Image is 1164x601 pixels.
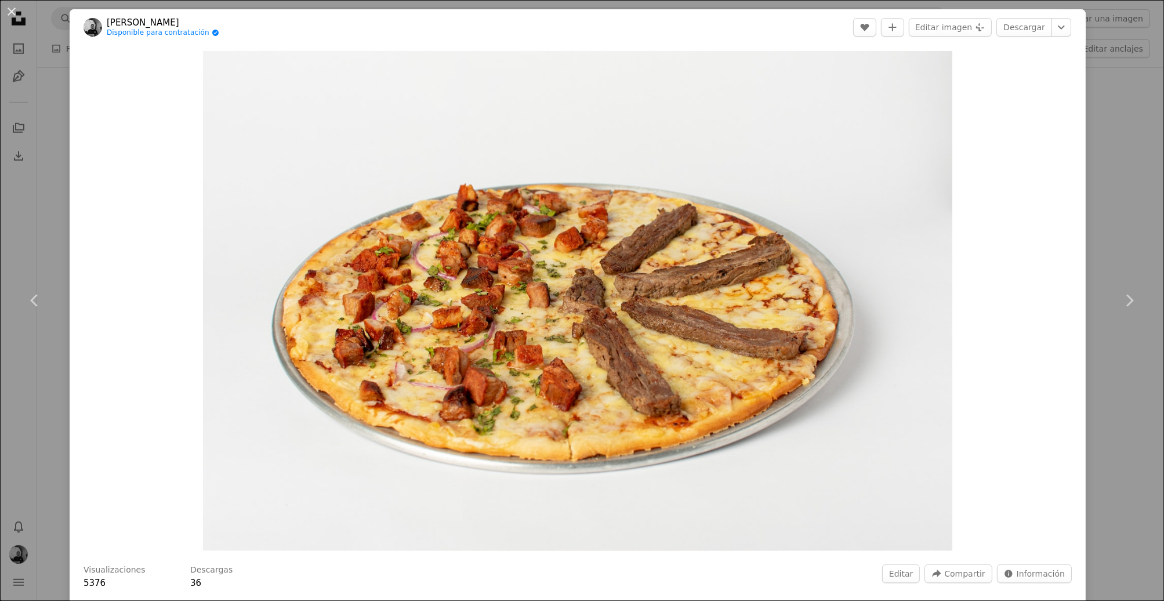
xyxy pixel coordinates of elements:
[909,18,992,37] button: Editar imagen
[107,28,219,38] a: Disponible para contratación
[203,51,952,551] button: Ampliar en esta imagen
[107,17,219,28] a: [PERSON_NAME]
[996,18,1052,37] a: Descargar
[853,18,876,37] button: Me gusta
[84,578,106,588] span: 5376
[997,564,1072,583] button: Estadísticas sobre esta imagen
[190,578,201,588] span: 36
[882,564,920,583] button: Editar
[190,564,233,576] h3: Descargas
[1017,565,1065,582] span: Información
[944,565,985,582] span: Compartir
[881,18,904,37] button: Añade a la colección
[1094,245,1164,356] a: Siguiente
[203,51,952,551] img: una pizza con carne y queso en una sartén
[924,564,992,583] button: Compartir esta imagen
[84,18,102,37] img: Ve al perfil de Juan Francisco Pineda Lopez
[84,564,146,576] h3: Visualizaciones
[1051,18,1071,37] button: Elegir el tamaño de descarga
